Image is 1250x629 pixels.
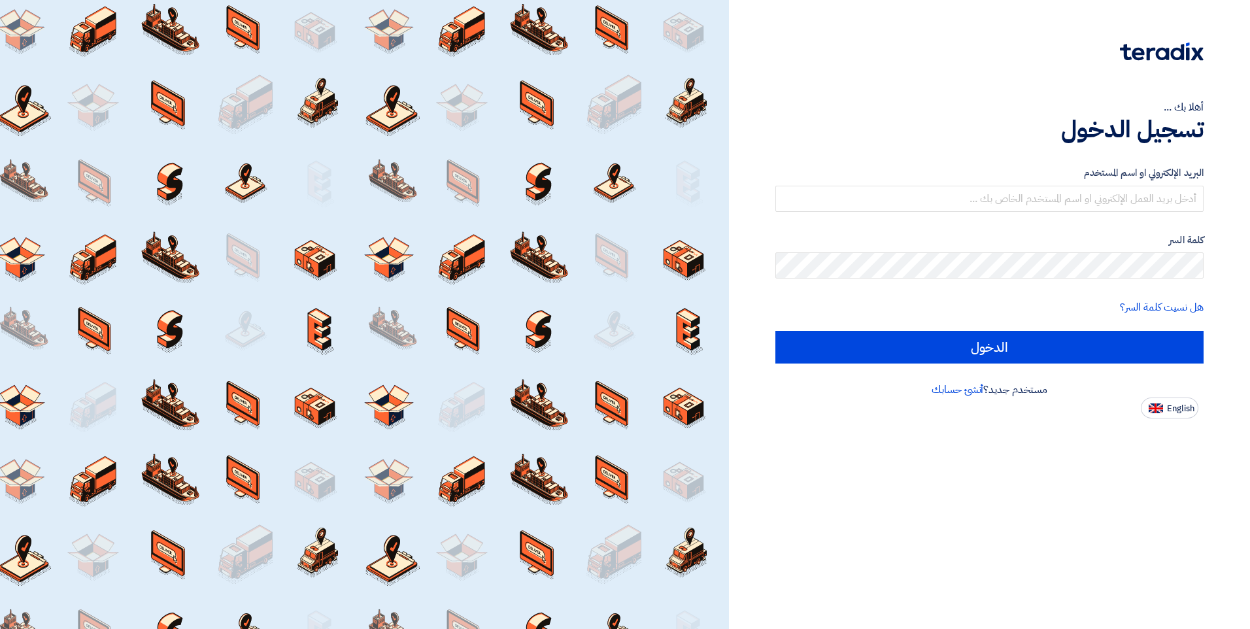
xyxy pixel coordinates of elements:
input: الدخول [775,331,1204,364]
label: كلمة السر [775,233,1204,248]
button: English [1141,398,1198,418]
div: أهلا بك ... [775,99,1204,115]
label: البريد الإلكتروني او اسم المستخدم [775,165,1204,180]
input: أدخل بريد العمل الإلكتروني او اسم المستخدم الخاص بك ... [775,186,1204,212]
a: أنشئ حسابك [932,382,983,398]
img: en-US.png [1149,403,1163,413]
div: مستخدم جديد؟ [775,382,1204,398]
a: هل نسيت كلمة السر؟ [1120,299,1204,315]
span: English [1167,404,1194,413]
h1: تسجيل الدخول [775,115,1204,144]
img: Teradix logo [1120,42,1204,61]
